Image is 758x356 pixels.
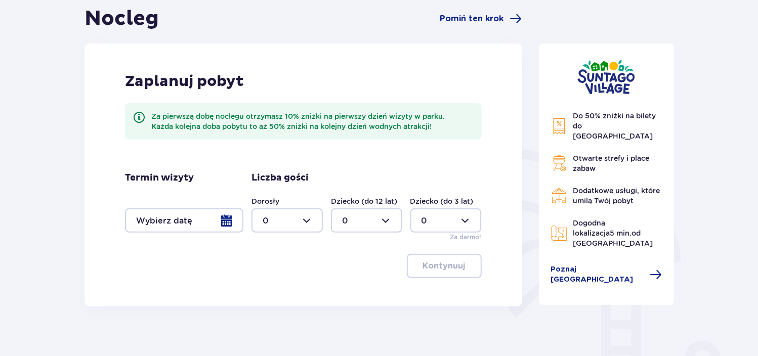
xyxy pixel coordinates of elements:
[551,188,567,204] img: Restaurant Icon
[125,72,244,91] p: Zaplanuj pobyt
[573,219,653,247] span: Dogodna lokalizacja od [GEOGRAPHIC_DATA]
[251,172,309,184] p: Liczba gości
[551,225,567,241] img: Map Icon
[573,112,656,140] span: Do 50% zniżki na bilety do [GEOGRAPHIC_DATA]
[251,196,279,206] label: Dorosły
[151,111,474,131] div: Za pierwszą dobę noclegu otrzymasz 10% zniżki na pierwszy dzień wizyty w parku. Każda kolejna dob...
[573,154,650,172] span: Otwarte strefy i place zabaw
[577,60,635,95] img: Suntago Village
[551,118,567,135] img: Discount Icon
[551,264,644,285] span: Poznaj [GEOGRAPHIC_DATA]
[551,264,662,285] a: Poznaj [GEOGRAPHIC_DATA]
[610,229,632,237] span: 5 min.
[440,13,504,24] span: Pomiń ten krok
[450,233,481,242] p: Za darmo!
[85,6,159,31] h1: Nocleg
[125,172,194,184] p: Termin wizyty
[423,260,466,272] p: Kontynuuj
[440,13,522,25] a: Pomiń ten krok
[551,155,567,171] img: Grill Icon
[407,254,482,278] button: Kontynuuj
[573,187,660,205] span: Dodatkowe usługi, które umilą Twój pobyt
[410,196,474,206] label: Dziecko (do 3 lat)
[331,196,397,206] label: Dziecko (do 12 lat)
